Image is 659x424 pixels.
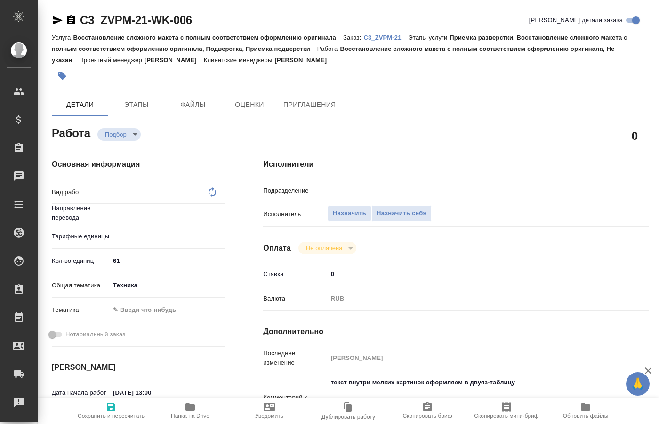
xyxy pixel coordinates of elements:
[546,398,625,424] button: Обновить файлы
[52,281,110,290] p: Общая тематика
[328,267,617,281] input: ✎ Введи что-нибудь
[52,159,225,170] h4: Основная информация
[529,16,623,25] span: [PERSON_NAME] детали заказа
[263,186,327,196] p: Подразделение
[97,128,141,141] div: Подбор
[52,256,110,266] p: Кол-во единиц
[377,208,426,219] span: Назначить себя
[298,242,356,254] div: Подбор
[309,398,388,424] button: Дублировать работу
[263,294,327,303] p: Валюта
[170,99,216,111] span: Файлы
[303,244,345,252] button: Не оплачена
[52,34,73,41] p: Услуга
[371,205,432,222] button: Назначить себя
[114,99,159,111] span: Этапы
[317,45,340,52] p: Работа
[255,413,283,419] span: Уведомить
[363,33,408,41] a: C3_ZVPM-21
[343,34,363,41] p: Заказ:
[474,413,538,419] span: Скопировать мини-бриф
[52,232,110,241] p: Тарифные единицы
[274,57,334,64] p: [PERSON_NAME]
[563,413,609,419] span: Обновить файлы
[363,34,408,41] p: C3_ZVPM-21
[145,57,204,64] p: [PERSON_NAME]
[328,291,617,307] div: RUB
[52,188,110,197] p: Вид работ
[227,99,272,111] span: Оценки
[283,99,336,111] span: Приглашения
[110,386,192,400] input: ✎ Введи что-нибудь
[80,14,192,26] a: C3_ZVPM-21-WK-006
[263,159,649,170] h4: Исполнители
[333,208,366,219] span: Назначить
[52,305,110,315] p: Тематика
[171,413,209,419] span: Папка на Drive
[57,99,103,111] span: Детали
[52,15,63,26] button: Скопировать ссылку для ЯМессенджера
[611,189,613,191] button: Open
[263,269,327,279] p: Ставка
[72,398,151,424] button: Сохранить и пересчитать
[263,210,327,219] p: Исполнитель
[402,413,452,419] span: Скопировать бриф
[73,34,343,41] p: Восстановление сложного макета с полным соответствием оформлению оригинала
[230,398,309,424] button: Уведомить
[263,393,327,412] p: Комментарий к работе
[632,128,638,144] h2: 0
[328,351,617,365] input: Пустое поле
[321,414,375,420] span: Дублировать работу
[151,398,230,424] button: Папка на Drive
[52,204,110,222] p: Направление перевода
[113,305,214,315] div: ✎ Введи что-нибудь
[630,374,646,394] span: 🙏
[52,124,90,141] h2: Работа
[204,57,275,64] p: Клиентские менеджеры
[110,254,225,268] input: ✎ Введи что-нибудь
[110,302,225,318] div: ✎ Введи что-нибудь
[65,330,125,339] span: Нотариальный заказ
[110,277,225,294] div: Техника
[220,211,222,213] button: Open
[263,349,327,367] p: Последнее изменение
[52,65,72,86] button: Добавить тэг
[78,413,145,419] span: Сохранить и пересчитать
[328,205,371,222] button: Назначить
[79,57,144,64] p: Проектный менеджер
[102,130,129,139] button: Подбор
[65,15,77,26] button: Скопировать ссылку
[52,388,110,398] p: Дата начала работ
[626,372,650,396] button: 🙏
[110,228,225,245] div: ​
[409,34,450,41] p: Этапы услуги
[467,398,546,424] button: Скопировать мини-бриф
[388,398,467,424] button: Скопировать бриф
[52,362,225,373] h4: [PERSON_NAME]
[263,243,291,254] h4: Оплата
[263,326,649,337] h4: Дополнительно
